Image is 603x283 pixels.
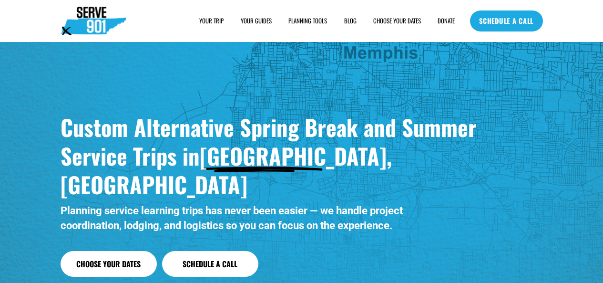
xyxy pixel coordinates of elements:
a: CHOOSE YOUR DATES [373,16,421,26]
a: Choose Your Dates [61,251,157,277]
span: YOUR TRIP [199,17,224,25]
a: SCHEDULE A CALL [470,10,543,31]
strong: Custom Alternative Spring Break and Summer Service Trips in [61,111,482,172]
strong: Planning service learning trips has never been easier — we handle project coordination, lodging, ... [61,205,405,231]
img: Serve901 [61,7,126,35]
span: PLANNING TOOLS [288,17,327,25]
strong: [GEOGRAPHIC_DATA], [GEOGRAPHIC_DATA] [61,139,398,200]
a: folder dropdown [199,16,224,26]
a: YOUR GUIDES [241,16,272,26]
a: Schedule a Call [162,251,258,277]
a: folder dropdown [288,16,327,26]
a: BLOG [344,16,357,26]
a: DONATE [438,16,455,26]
